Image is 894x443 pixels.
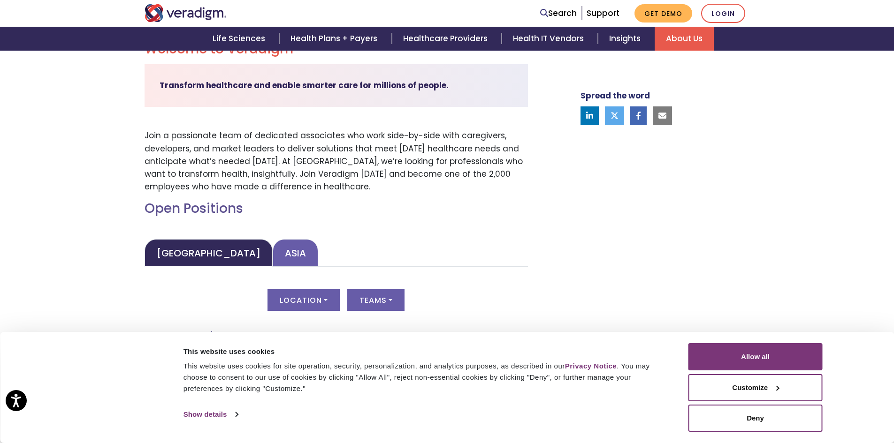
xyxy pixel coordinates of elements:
[598,27,655,51] a: Insights
[183,360,667,394] div: This website uses cookies for site operation, security, personalization, and analytics purposes, ...
[201,27,279,51] a: Life Sciences
[565,362,617,370] a: Privacy Notice
[145,129,528,193] p: Join a passionate team of dedicated associates who work side-by-side with caregivers, developers,...
[688,343,823,370] button: Allow all
[581,90,650,101] strong: Spread the word
[540,7,577,20] a: Search
[183,346,667,357] div: This website uses cookies
[688,405,823,432] button: Deny
[701,4,745,23] a: Login
[347,289,405,311] button: Teams
[273,239,318,267] a: Asia
[655,27,714,51] a: About Us
[688,374,823,401] button: Customize
[634,4,692,23] a: Get Demo
[160,80,449,91] strong: Transform healthcare and enable smarter care for millions of people.
[587,8,619,19] a: Support
[279,27,391,51] a: Health Plans + Payers
[145,4,227,22] img: Veradigm logo
[145,41,528,57] h2: Welcome to Veradigm
[502,27,598,51] a: Health IT Vendors
[183,407,238,421] a: Show details
[392,27,502,51] a: Healthcare Providers
[145,201,528,217] h2: Open Positions
[145,239,273,267] a: [GEOGRAPHIC_DATA]
[267,289,340,311] button: Location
